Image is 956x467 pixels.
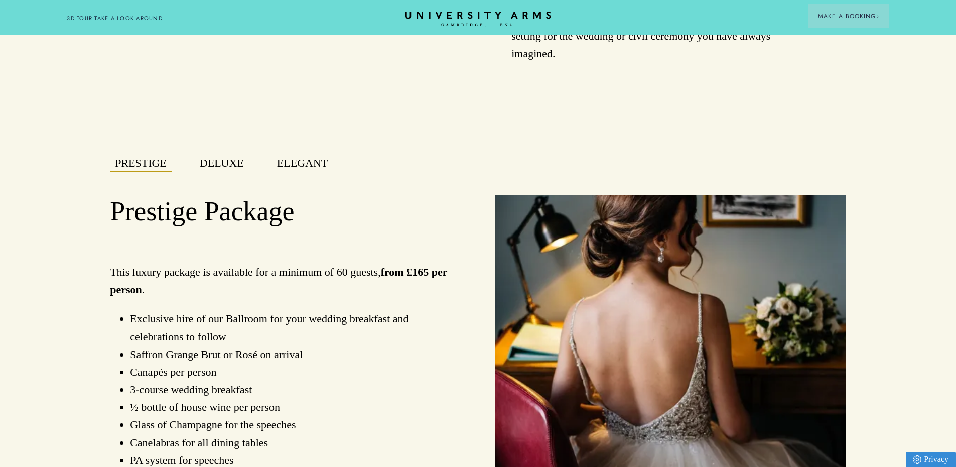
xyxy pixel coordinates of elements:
button: Make a BookingArrow icon [808,4,889,28]
li: ½ bottle of house wine per person [130,398,461,416]
li: Canelabras for all dining tables [130,434,461,451]
li: 3-course wedding breakfast [130,381,461,398]
a: Home [405,12,551,27]
a: 3D TOUR:TAKE A LOOK AROUND [67,14,163,23]
h2: Prestige Package [110,195,461,228]
img: Privacy [913,455,921,464]
li: Saffron Grange Brut or Rosé on arrival [130,345,461,363]
button: Deluxe [195,155,249,172]
img: Arrow icon [876,15,879,18]
button: Prestige [110,155,172,172]
span: Make a Booking [818,12,879,21]
button: Elegant [272,155,333,172]
li: Glass of Champagne for the speeches [130,416,461,433]
li: Canapés per person [130,363,461,381]
li: Exclusive hire of our Ballroom for your wedding breakfast and celebrations to follow [130,310,461,345]
a: Privacy [906,452,956,467]
p: This luxury package is available for a minimum of 60 guests, . [110,263,461,298]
